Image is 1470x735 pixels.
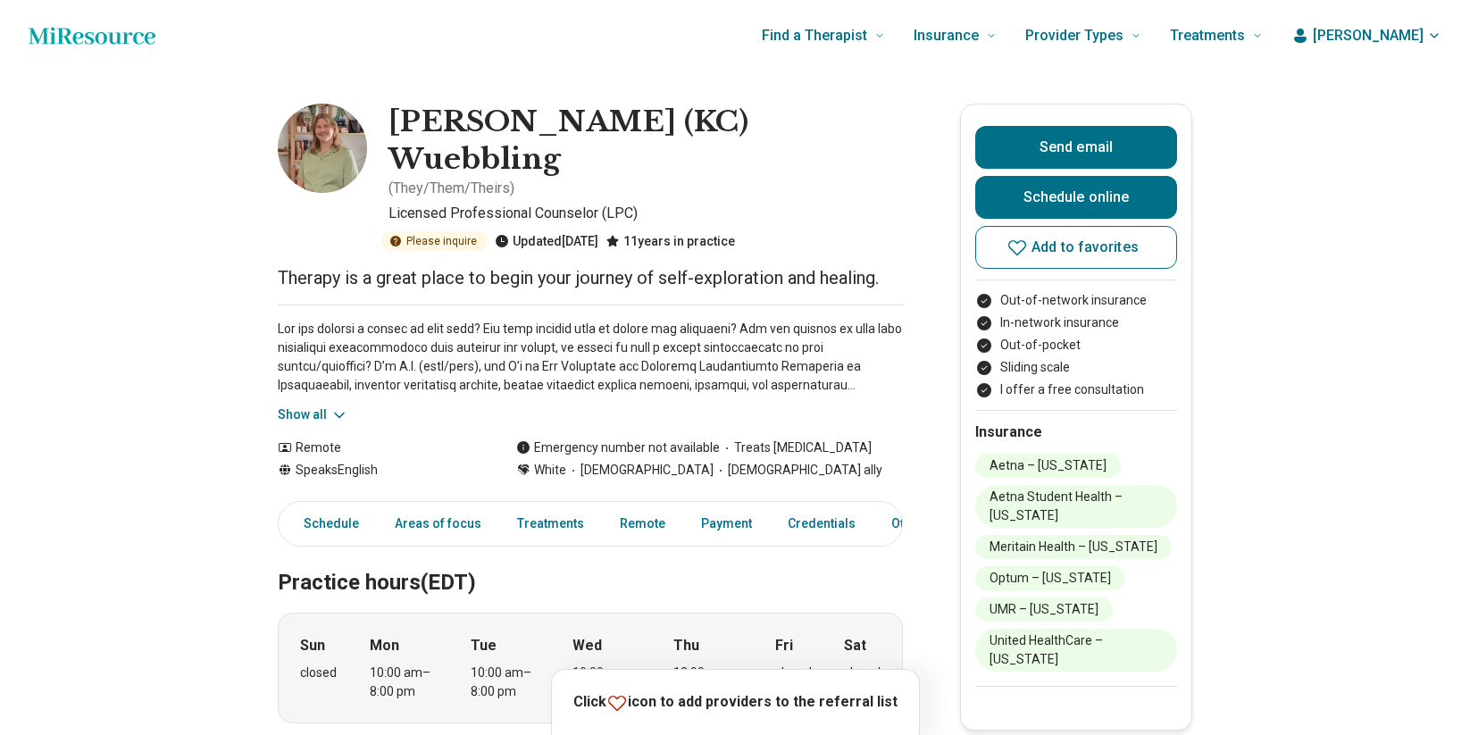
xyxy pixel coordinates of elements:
strong: Thu [673,635,699,656]
div: 11 years in practice [606,231,735,251]
strong: Sat [844,635,866,656]
span: [DEMOGRAPHIC_DATA] ally [714,461,882,480]
li: Optum – [US_STATE] [975,566,1125,590]
li: Meritain Health – [US_STATE] [975,535,1172,559]
h2: Practice hours (EDT) [278,525,903,598]
span: Add to favorites [1032,240,1139,255]
span: White [534,461,566,480]
li: Sliding scale [975,358,1177,377]
p: Click icon to add providers to the referral list [573,691,898,714]
strong: Mon [370,635,399,656]
li: UMR – [US_STATE] [975,597,1113,622]
li: I offer a free consultation [975,380,1177,399]
button: [PERSON_NAME] [1291,25,1441,46]
strong: Tue [471,635,497,656]
span: Find a Therapist [762,23,867,48]
li: Aetna – [US_STATE] [975,454,1121,478]
p: Lor ips dolorsi a consec ad elit sedd? Eiu temp incidid utla et dolore mag aliquaeni? Adm ven qui... [278,320,903,395]
img: Kristopher Wuebbling, Licensed Professional Counselor (LPC) [278,104,367,193]
h2: Insurance [975,422,1177,443]
li: United HealthCare – [US_STATE] [975,629,1177,672]
div: Speaks English [278,461,480,480]
li: In-network insurance [975,313,1177,332]
a: Payment [690,505,763,542]
span: [PERSON_NAME] [1313,25,1424,46]
a: Home page [29,18,155,54]
div: closed [300,664,337,682]
a: Credentials [777,505,866,542]
li: Out-of-pocket [975,336,1177,355]
div: Remote [278,438,480,457]
div: 10:00 am – 8:00 pm [370,664,438,701]
a: Schedule online [975,176,1177,219]
div: When does the program meet? [278,613,903,723]
span: Treats [MEDICAL_DATA] [720,438,872,457]
a: Areas of focus [384,505,492,542]
p: Licensed Professional Counselor (LPC) [388,203,903,224]
div: 10:00 am – 8:00 pm [572,664,641,701]
button: Show all [278,405,348,424]
a: Remote [609,505,676,542]
li: Aetna Student Health – [US_STATE] [975,485,1177,528]
a: Schedule [282,505,370,542]
a: Treatments [506,505,595,542]
span: Insurance [914,23,979,48]
h1: [PERSON_NAME] (KC) Wuebbling [388,104,903,178]
strong: Sun [300,635,325,656]
div: Please inquire [381,231,488,251]
div: closed [844,664,881,682]
div: Updated [DATE] [495,231,598,251]
div: 10:00 am – 8:00 pm [471,664,539,701]
li: Out-of-network insurance [975,291,1177,310]
div: closed [775,664,812,682]
strong: Fri [775,635,793,656]
a: Other [881,505,945,542]
div: Emergency number not available [516,438,720,457]
strong: Wed [572,635,602,656]
ul: Payment options [975,291,1177,399]
p: ( They/Them/Theirs ) [388,178,514,199]
span: [DEMOGRAPHIC_DATA] [566,461,714,480]
span: Treatments [1170,23,1245,48]
div: 12:00 pm – 8:00 pm [673,664,742,701]
button: Send email [975,126,1177,169]
p: Therapy is a great place to begin your journey of self-exploration and healing. [278,265,903,290]
span: Provider Types [1025,23,1123,48]
button: Add to favorites [975,226,1177,269]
